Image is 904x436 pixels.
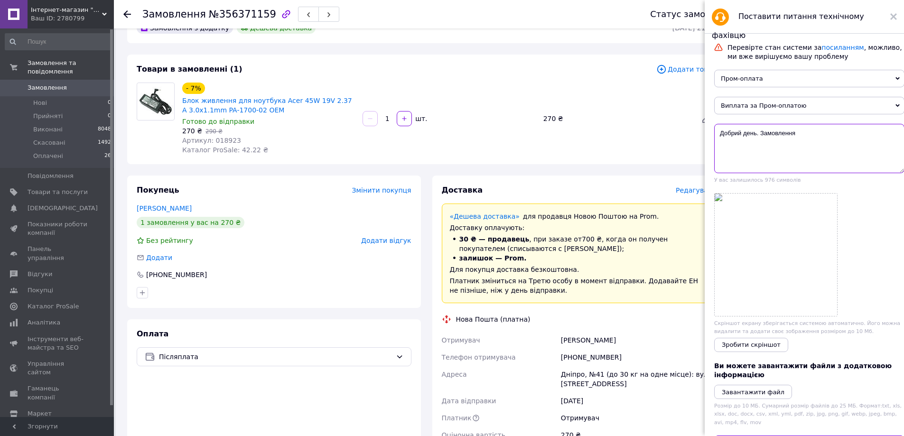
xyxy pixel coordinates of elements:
[559,349,718,366] div: [PHONE_NUMBER]
[714,403,902,426] span: Розмір до 10 МБ. Сумарний розмір файлів до 25 МБ. Формат: txt, xls, xlsx, doc, docx, csv, xml, ym...
[33,125,63,134] span: Виконані
[656,64,716,74] span: Додати товар
[28,409,52,418] span: Маркет
[450,234,708,253] li: , при заказе от 700 ₴ , когда он получен покупателем (списываются с [PERSON_NAME]);
[559,409,718,427] div: Отримувач
[697,109,716,128] a: Редагувати
[559,366,718,392] div: Дніпро, №41 (до 30 кг на одне місце): вул. [STREET_ADDRESS]
[450,212,708,221] div: для продавця Новою Поштою на Prom.
[182,146,268,154] span: Каталог ProSale: 42.22 ₴
[28,384,88,401] span: Гаманець компанії
[559,392,718,409] div: [DATE]
[28,204,98,213] span: [DEMOGRAPHIC_DATA]
[146,254,172,261] span: Додати
[821,44,864,51] a: посиланням
[28,59,114,76] span: Замовлення та повідомлення
[137,186,179,195] span: Покупець
[98,139,111,147] span: 1492
[137,204,192,212] a: [PERSON_NAME]
[442,397,496,405] span: Дата відправки
[28,270,52,278] span: Відгуки
[182,137,241,144] span: Артикул: 018923
[714,362,892,379] span: Ви можете завантажити файли з додатковою інформацією
[650,9,737,19] div: Статус замовлення
[442,353,516,361] span: Телефон отримувача
[137,329,168,338] span: Оплата
[450,213,520,220] a: «Дешева доставка»
[454,315,533,324] div: Нова Пошта (платна)
[33,99,47,107] span: Нові
[31,14,114,23] div: Ваш ID: 2780799
[28,360,88,377] span: Управління сайтом
[209,9,276,20] span: №356371159
[442,371,467,378] span: Адреса
[98,125,111,134] span: 8048
[33,152,63,160] span: Оплачені
[104,152,111,160] span: 26
[137,87,174,116] img: Блок живлення для ноутбука Acer 45W 19V 2.37 A 3.0x1.1mm PA-1700-02 OEM
[715,194,837,316] a: Screenshot.png
[413,114,428,123] div: шт.
[450,276,708,295] div: Платник зміниться на Третю особу в момент відправки. Додавайте ЕН не пізніше, ніж у день відправки.
[182,127,202,135] span: 270 ₴
[5,33,112,50] input: Пошук
[159,352,392,362] span: Післяплата
[28,286,53,295] span: Покупці
[182,118,254,125] span: Готово до відправки
[137,217,244,228] div: 1 замовлення у вас на 270 ₴
[459,235,530,243] span: 30 ₴ — продавець
[459,254,527,262] span: залишок — Prom.
[676,186,716,194] span: Редагувати
[352,186,411,194] span: Змінити покупця
[442,186,483,195] span: Доставка
[28,220,88,237] span: Показники роботи компанії
[123,9,131,19] div: Повернутися назад
[442,336,480,344] span: Отримувач
[205,128,223,135] span: 290 ₴
[28,302,79,311] span: Каталог ProSale
[31,6,102,14] span: Інтернет-магазин "SmartPart"
[145,270,208,279] div: [PHONE_NUMBER]
[28,245,88,262] span: Панель управління
[714,385,792,399] button: Завантажити файл
[28,83,67,92] span: Замовлення
[33,112,63,121] span: Прийняті
[146,237,193,244] span: Без рейтингу
[559,332,718,349] div: [PERSON_NAME]
[442,414,472,422] span: Платник
[450,265,708,274] div: Для покупця доставка безкоштовна.
[28,172,74,180] span: Повідомлення
[361,237,411,244] span: Додати відгук
[450,223,708,232] div: Доставку оплачують:
[137,65,242,74] span: Товари в замовленні (1)
[714,177,801,183] span: У вас залишилось 976 символів
[714,338,788,352] button: Зробити скріншот
[28,188,88,196] span: Товари та послуги
[28,335,88,352] span: Інструменти веб-майстра та SEO
[182,83,205,94] div: - 7%
[714,320,900,334] span: Скріншот екрану зберігається системою автоматично. Його можна видалити та додати своє зображення ...
[142,9,206,20] span: Замовлення
[722,389,784,396] i: Завантажити файл
[540,112,693,125] div: 270 ₴
[108,99,111,107] span: 0
[28,318,60,327] span: Аналітика
[182,97,352,114] a: Блок живлення для ноутбука Acer 45W 19V 2.37 A 3.0x1.1mm PA-1700-02 OEM
[33,139,65,147] span: Скасовані
[108,112,111,121] span: 0
[722,341,781,348] span: Зробити скріншот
